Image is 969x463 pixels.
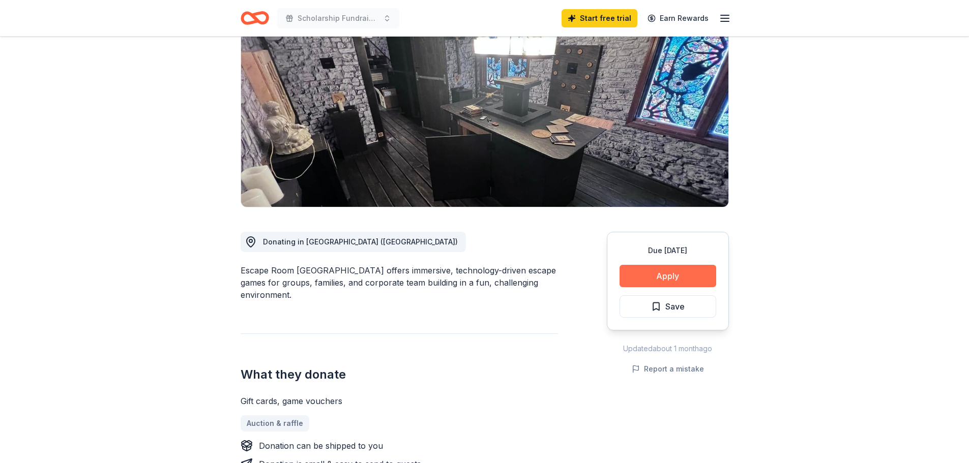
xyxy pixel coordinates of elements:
[241,415,309,431] a: Auction & raffle
[607,343,729,355] div: Updated about 1 month ago
[241,6,269,30] a: Home
[641,9,715,27] a: Earn Rewards
[620,244,716,257] div: Due [DATE]
[241,13,728,207] img: Image for Escape Room Concord NH
[620,265,716,287] button: Apply
[263,237,458,246] span: Donating in [GEOGRAPHIC_DATA] ([GEOGRAPHIC_DATA])
[620,295,716,318] button: Save
[562,9,637,27] a: Start free trial
[632,363,704,375] button: Report a mistake
[665,300,685,313] span: Save
[298,12,379,24] span: Scholarship Fundraiser
[241,366,558,383] h2: What they donate
[241,395,558,407] div: Gift cards, game vouchers
[259,440,383,452] div: Donation can be shipped to you
[277,8,399,28] button: Scholarship Fundraiser
[241,264,558,301] div: Escape Room [GEOGRAPHIC_DATA] offers immersive, technology-driven escape games for groups, famili...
